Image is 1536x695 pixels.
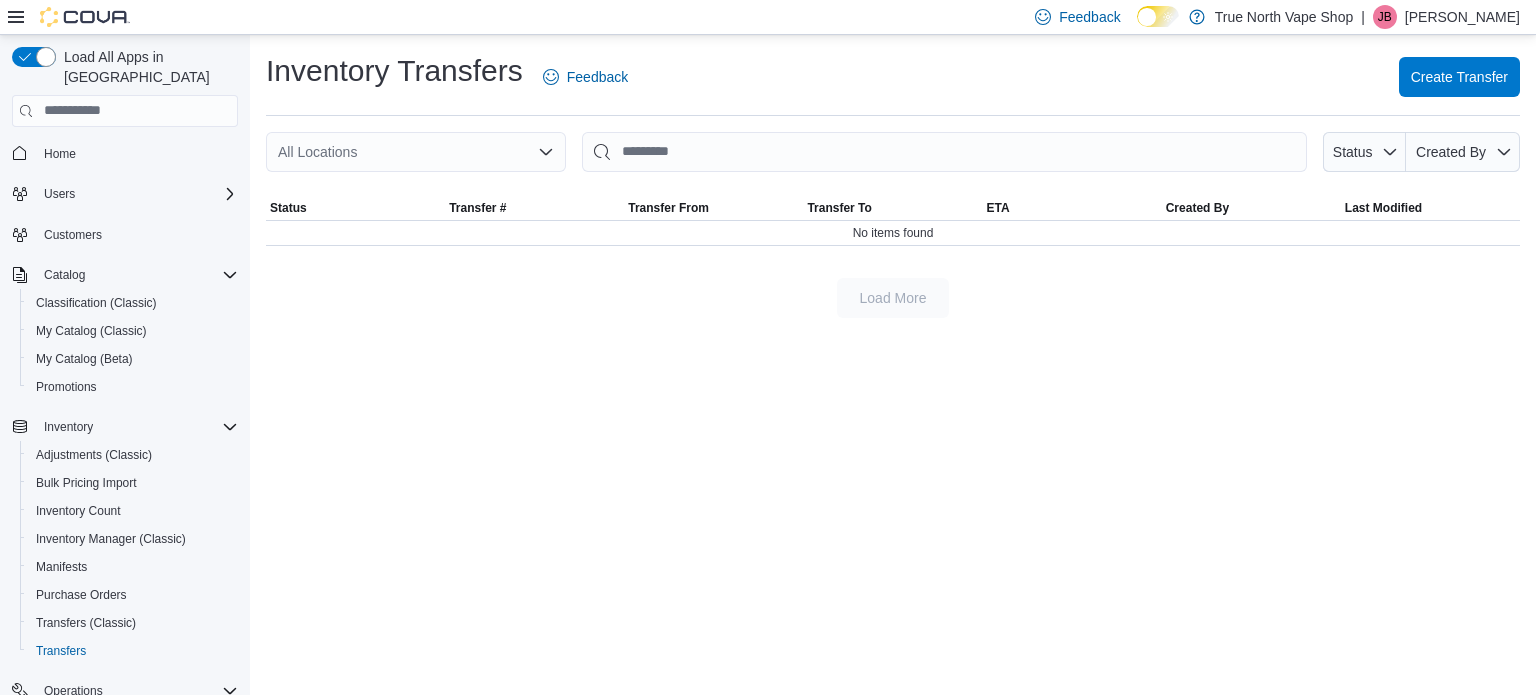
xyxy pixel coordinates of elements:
[44,419,93,435] span: Inventory
[624,196,803,220] button: Transfer From
[20,609,246,637] button: Transfers (Classic)
[20,637,246,665] button: Transfers
[28,499,129,523] a: Inventory Count
[20,469,246,497] button: Bulk Pricing Import
[28,527,194,551] a: Inventory Manager (Classic)
[36,323,147,339] span: My Catalog (Classic)
[28,319,155,343] a: My Catalog (Classic)
[4,180,246,208] button: Users
[20,553,246,581] button: Manifests
[538,144,554,160] button: Open list of options
[1399,57,1520,97] button: Create Transfer
[28,611,238,635] span: Transfers (Classic)
[4,413,246,441] button: Inventory
[1373,5,1397,29] div: Jeff Butcher
[1416,144,1486,160] span: Created By
[1378,5,1392,29] span: JB
[28,291,238,315] span: Classification (Classic)
[28,499,238,523] span: Inventory Count
[4,220,246,249] button: Customers
[36,222,238,247] span: Customers
[44,186,75,202] span: Users
[266,196,445,220] button: Status
[1345,200,1422,216] span: Last Modified
[1137,6,1179,27] input: Dark Mode
[44,227,102,243] span: Customers
[1162,196,1341,220] button: Created By
[36,503,121,519] span: Inventory Count
[36,415,238,439] span: Inventory
[28,471,145,495] a: Bulk Pricing Import
[36,351,133,367] span: My Catalog (Beta)
[628,200,709,216] span: Transfer From
[28,639,94,663] a: Transfers
[1411,67,1508,87] span: Create Transfer
[20,345,246,373] button: My Catalog (Beta)
[20,373,246,401] button: Promotions
[36,263,238,287] span: Catalog
[1215,5,1354,29] p: True North Vape Shop
[1137,27,1138,28] span: Dark Mode
[1361,5,1365,29] p: |
[40,7,130,27] img: Cova
[28,375,105,399] a: Promotions
[535,57,636,97] a: Feedback
[20,441,246,469] button: Adjustments (Classic)
[807,200,871,216] span: Transfer To
[36,447,152,463] span: Adjustments (Classic)
[266,51,523,91] h1: Inventory Transfers
[853,225,934,241] span: No items found
[36,415,101,439] button: Inventory
[4,139,246,168] button: Home
[28,347,238,371] span: My Catalog (Beta)
[20,317,246,345] button: My Catalog (Classic)
[36,379,97,395] span: Promotions
[20,497,246,525] button: Inventory Count
[28,639,238,663] span: Transfers
[36,223,110,247] a: Customers
[36,182,83,206] button: Users
[28,443,238,467] span: Adjustments (Classic)
[28,583,238,607] span: Purchase Orders
[1333,144,1373,160] span: Status
[1341,196,1520,220] button: Last Modified
[36,643,86,659] span: Transfers
[20,525,246,553] button: Inventory Manager (Classic)
[28,555,95,579] a: Manifests
[4,261,246,289] button: Catalog
[28,583,135,607] a: Purchase Orders
[36,475,137,491] span: Bulk Pricing Import
[837,278,949,318] button: Load More
[28,319,238,343] span: My Catalog (Classic)
[567,67,628,87] span: Feedback
[36,531,186,547] span: Inventory Manager (Classic)
[28,555,238,579] span: Manifests
[1059,7,1120,27] span: Feedback
[20,289,246,317] button: Classification (Classic)
[1323,132,1406,172] button: Status
[28,471,238,495] span: Bulk Pricing Import
[987,200,1010,216] span: ETA
[270,200,307,216] span: Status
[28,527,238,551] span: Inventory Manager (Classic)
[36,141,238,166] span: Home
[449,200,506,216] span: Transfer #
[582,132,1307,172] input: This is a search bar. After typing your query, hit enter to filter the results lower in the page.
[44,267,85,283] span: Catalog
[28,347,141,371] a: My Catalog (Beta)
[28,611,144,635] a: Transfers (Classic)
[28,375,238,399] span: Promotions
[860,288,927,308] span: Load More
[36,615,136,631] span: Transfers (Classic)
[1405,5,1520,29] p: [PERSON_NAME]
[20,581,246,609] button: Purchase Orders
[983,196,1162,220] button: ETA
[803,196,982,220] button: Transfer To
[28,443,160,467] a: Adjustments (Classic)
[36,559,87,575] span: Manifests
[36,295,157,311] span: Classification (Classic)
[445,196,624,220] button: Transfer #
[36,142,84,166] a: Home
[36,182,238,206] span: Users
[1406,132,1520,172] button: Created By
